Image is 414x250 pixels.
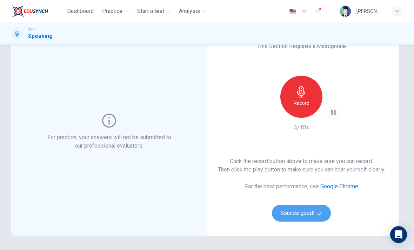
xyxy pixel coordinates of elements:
[218,157,385,174] h6: Click the record button above to make sure you can record. Then click the play button to make sur...
[11,4,48,18] img: EduSynch logo
[176,5,209,18] button: Analysis
[272,205,331,222] button: Sounds good!
[288,9,297,14] img: en
[46,133,173,150] h6: For practice, your answers will not be submitted to our professional evaluators.
[99,5,132,18] button: Practice
[102,7,122,15] span: Practice
[28,32,53,40] h1: Speaking
[28,27,35,32] span: CEFR
[294,123,309,132] h6: 3/10s
[280,76,322,118] button: Record
[294,99,309,107] h6: Record
[320,183,358,190] a: Google Chrome
[257,42,346,50] h6: This Section Requires a Microphone
[134,5,173,18] button: Start a test
[137,7,164,15] span: Start a test
[356,7,383,15] div: [PERSON_NAME]
[64,5,96,18] button: Dashboard
[179,7,200,15] span: Analysis
[67,7,94,15] span: Dashboard
[11,4,64,18] a: EduSynch logo
[390,226,407,243] div: Open Intercom Messenger
[245,182,358,191] h6: For the best performance, use
[340,6,351,17] img: Profile picture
